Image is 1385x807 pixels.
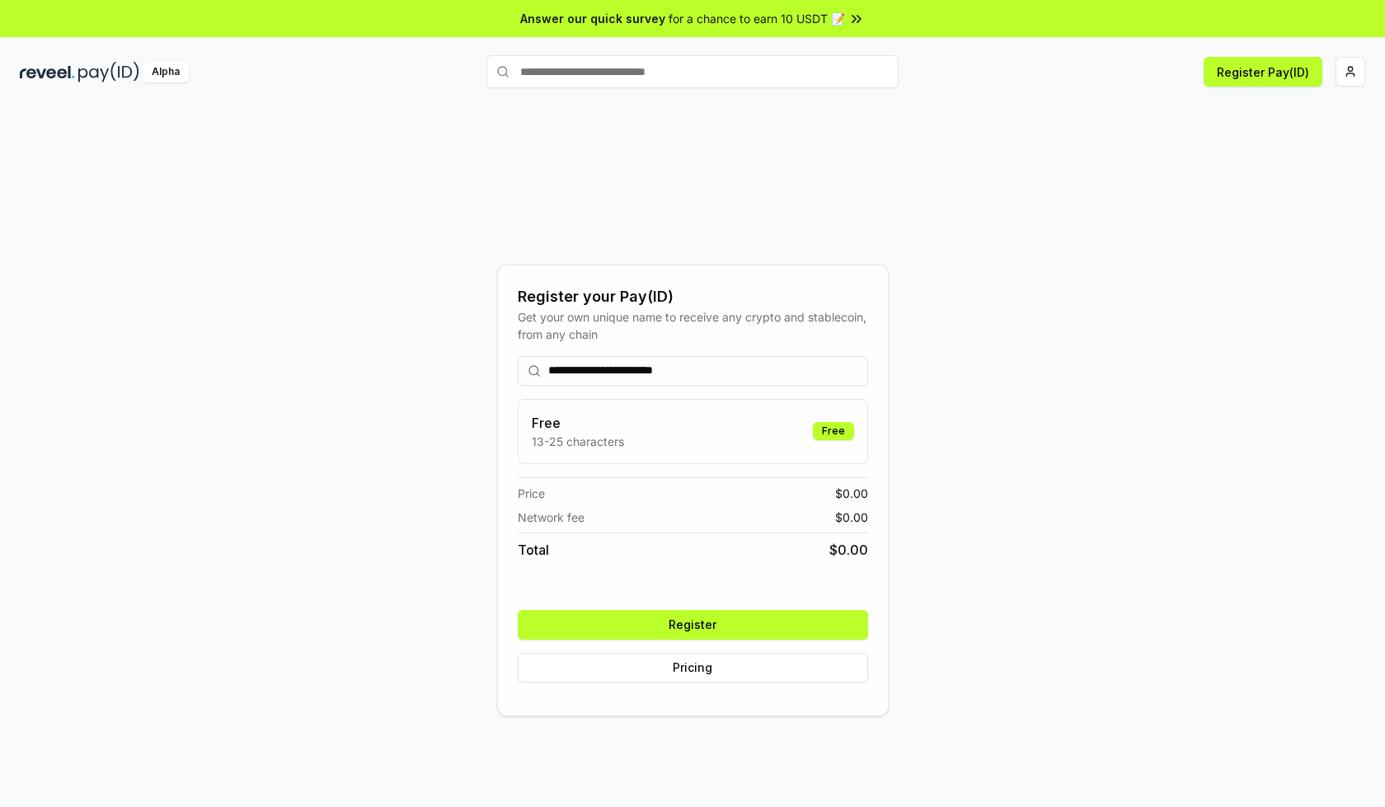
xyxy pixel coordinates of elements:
span: $ 0.00 [835,485,868,502]
span: for a chance to earn 10 USDT 📝 [669,10,845,27]
button: Register [518,610,868,640]
h3: Free [532,413,624,433]
span: Price [518,485,545,502]
p: 13-25 characters [532,433,624,450]
span: Network fee [518,509,585,526]
span: $ 0.00 [835,509,868,526]
div: Alpha [143,62,189,82]
span: Answer our quick survey [520,10,665,27]
div: Register your Pay(ID) [518,285,868,308]
span: Total [518,540,549,560]
span: $ 0.00 [829,540,868,560]
button: Pricing [518,653,868,683]
button: Register Pay(ID) [1204,57,1322,87]
div: Free [813,422,854,440]
img: pay_id [78,62,139,82]
img: reveel_dark [20,62,75,82]
div: Get your own unique name to receive any crypto and stablecoin, from any chain [518,308,868,343]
